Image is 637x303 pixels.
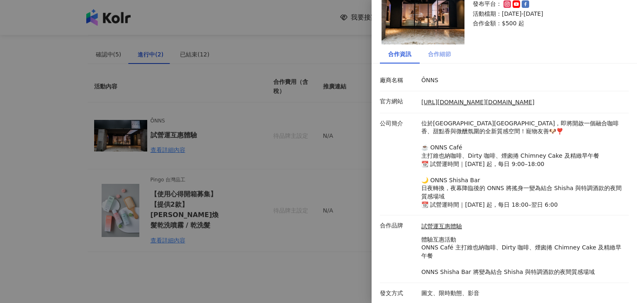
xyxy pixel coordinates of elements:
p: 合作品牌 [380,222,417,230]
p: ÔNNS [421,76,625,85]
p: 公司簡介 [380,120,417,128]
p: 合作金額： $500 起 [473,20,619,28]
p: 廠商名稱 [380,76,417,85]
div: 合作細節 [428,49,451,59]
p: 位於[GEOGRAPHIC_DATA][GEOGRAPHIC_DATA]，即將開啟一個融合咖啡香、甜點香與微醺氛圍的全新質感空間！寵物友善🐶❣️ ☕️ ONNS Café 主打維也納咖啡、Dir... [421,120,625,209]
p: 官方網站 [380,98,417,106]
p: 圖文、限時動態、影音 [421,289,625,298]
a: 試營運互惠體驗 [421,222,625,231]
p: 活動檔期：[DATE]-[DATE] [473,10,619,18]
p: 發文方式 [380,289,417,298]
p: 體驗互惠活動 ONNS Café 主打維也納咖啡、Dirty 咖啡、煙囪捲 Chimney Cake 及精緻早午餐 ONNS Shisha Bar 將變為結合 Shisha 與特調酒款的夜間質感場域 [421,236,625,276]
a: [URL][DOMAIN_NAME][DOMAIN_NAME] [421,99,535,105]
div: 合作資訊 [388,49,411,59]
